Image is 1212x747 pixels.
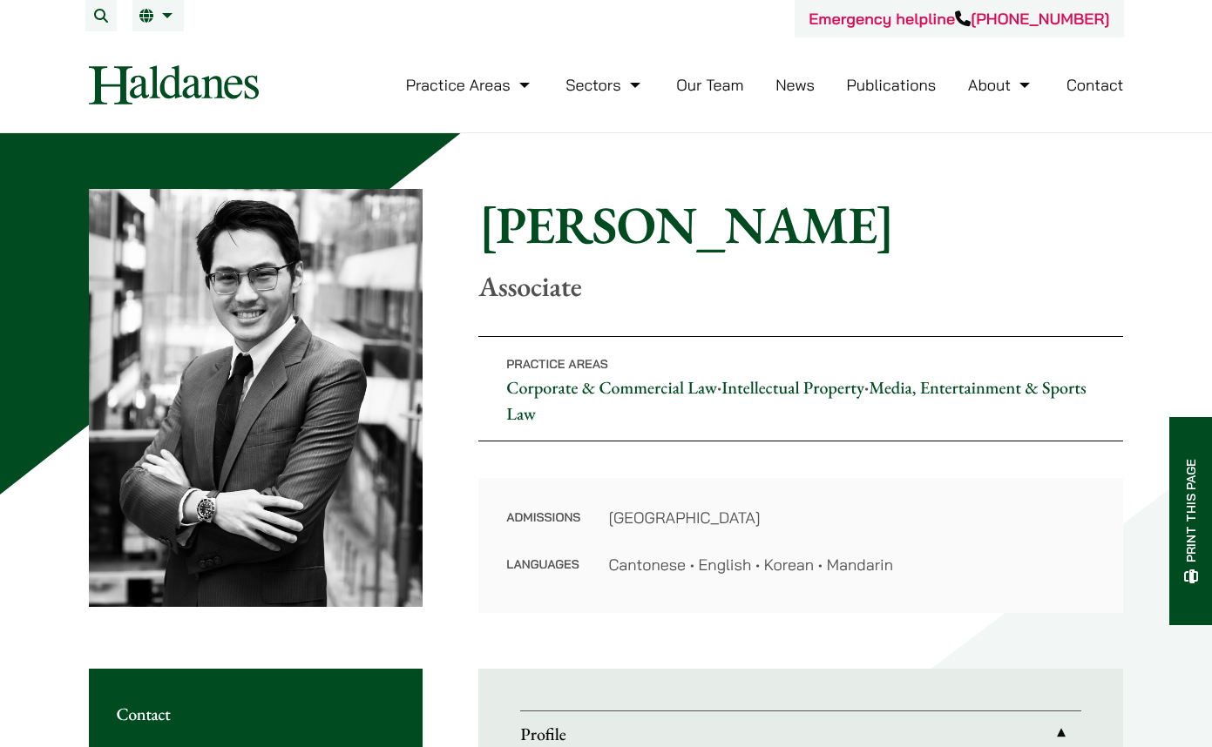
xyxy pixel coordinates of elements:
[89,65,259,104] img: Logo of Haldanes
[721,376,864,399] a: Intellectual Property
[139,9,177,23] a: EN
[809,9,1109,29] a: Emergency helpline[PHONE_NUMBER]
[478,336,1123,441] p: • •
[565,75,644,95] a: Sectors
[676,75,743,95] a: Our Team
[478,270,1123,303] p: Associate
[478,193,1123,256] h1: [PERSON_NAME]
[117,703,396,724] h2: Contact
[506,553,580,576] dt: Languages
[506,506,580,553] dt: Admissions
[968,75,1034,95] a: About
[506,376,717,399] a: Corporate & Commercial Law
[506,376,1086,425] a: Media, Entertainment & Sports Law
[506,356,608,372] span: Practice Areas
[406,75,534,95] a: Practice Areas
[775,75,815,95] a: News
[608,506,1095,529] dd: [GEOGRAPHIC_DATA]
[1066,75,1124,95] a: Contact
[847,75,937,95] a: Publications
[608,553,1095,576] dd: Cantonese • English • Korean • Mandarin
